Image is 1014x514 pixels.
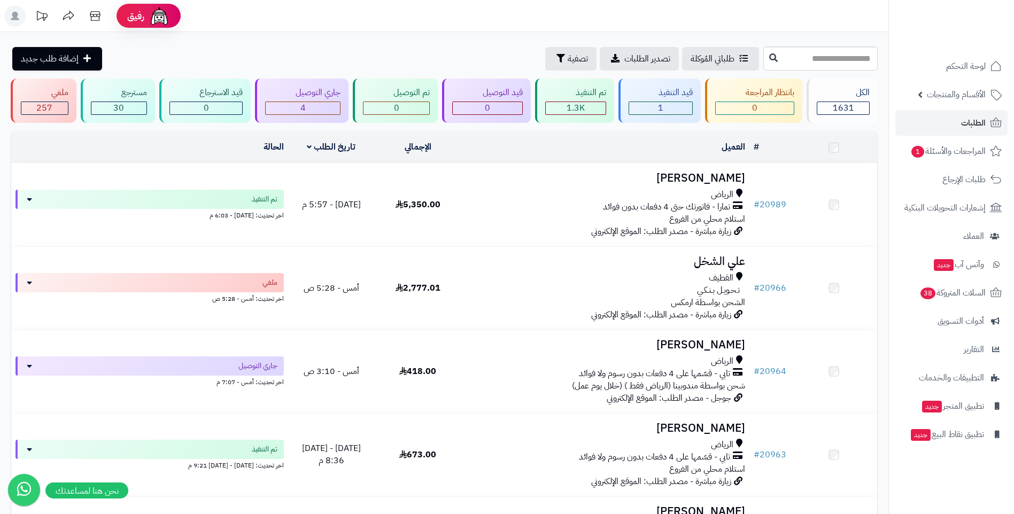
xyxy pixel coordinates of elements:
div: اخر تحديث: [DATE] - 6:03 م [16,209,284,220]
span: جديد [934,259,954,271]
a: ملغي 257 [9,79,79,123]
span: تم التنفيذ [252,194,277,205]
span: جاري التوصيل [238,361,277,371]
a: #20964 [754,365,786,378]
a: تم التنفيذ 1.3K [533,79,616,123]
a: الطلبات [895,110,1008,136]
div: الكل [817,87,870,99]
span: تم التنفيذ [252,444,277,455]
span: المراجعات والأسئلة [910,144,986,159]
a: السلات المتروكة38 [895,280,1008,306]
span: تطبيق المتجر [921,399,984,414]
h3: [PERSON_NAME] [466,422,745,434]
div: قيد التوصيل [452,87,523,99]
span: [DATE] - [DATE] 8:36 م [302,442,361,467]
span: رفيق [127,10,144,22]
a: طلبات الإرجاع [895,167,1008,192]
div: 0 [170,102,243,114]
a: إشعارات التحويلات البنكية [895,195,1008,221]
span: أمس - 5:28 ص [304,282,359,294]
span: تـحـويـل بـنـكـي [697,284,740,297]
span: ملغي [262,277,277,288]
span: الرياض [711,355,733,368]
span: جديد [922,401,942,412]
span: أدوات التسويق [938,314,984,329]
span: الرياض [711,439,733,451]
span: # [754,282,760,294]
a: الكل1631 [804,79,880,123]
span: زيارة مباشرة - مصدر الطلب: الموقع الإلكتروني [591,475,731,488]
span: شحن بواسطة مندوبينا (الرياض فقط ) (خلال يوم عمل) [572,379,745,392]
a: العميل [722,141,745,153]
div: مسترجع [91,87,147,99]
div: جاري التوصيل [265,87,340,99]
span: تابي - قسّمها على 4 دفعات بدون رسوم ولا فوائد [579,451,730,463]
span: # [754,198,760,211]
a: تم التوصيل 0 [351,79,440,123]
a: تطبيق نقاط البيعجديد [895,422,1008,447]
div: 0 [453,102,522,114]
div: اخر تحديث: أمس - 7:07 م [16,376,284,387]
span: الطلبات [961,115,986,130]
span: زيارة مباشرة - مصدر الطلب: الموقع الإلكتروني [591,225,731,238]
span: الأقسام والمنتجات [927,87,986,102]
span: السلات المتروكة [919,285,986,300]
span: 38 [920,287,935,299]
span: # [754,365,760,378]
a: التقارير [895,337,1008,362]
span: 0 [752,102,757,114]
span: التطبيقات والخدمات [919,370,984,385]
a: بانتظار المراجعة 0 [703,79,804,123]
a: الحالة [264,141,284,153]
div: 0 [363,102,429,114]
span: طلباتي المُوكلة [691,52,734,65]
a: مسترجع 30 [79,79,157,123]
a: #20963 [754,448,786,461]
span: جديد [911,429,931,441]
button: تصفية [545,47,597,71]
span: زيارة مباشرة - مصدر الطلب: الموقع الإلكتروني [591,308,731,321]
div: اخر تحديث: [DATE] - [DATE] 9:21 م [16,459,284,470]
span: طلبات الإرجاع [942,172,986,187]
a: إضافة طلب جديد [12,47,102,71]
h3: [PERSON_NAME] [466,172,745,184]
span: استلام محلي من الفروع [669,213,745,225]
span: 30 [113,102,124,114]
span: 2,777.01 [396,282,440,294]
a: أدوات التسويق [895,308,1008,334]
div: 30 [91,102,146,114]
img: ai-face.png [149,5,170,27]
div: 257 [21,102,68,114]
a: قيد التنفيذ 1 [616,79,703,123]
span: 1 [658,102,663,114]
a: المراجعات والأسئلة1 [895,138,1008,164]
a: # [754,141,759,153]
a: #20989 [754,198,786,211]
span: 673.00 [399,448,436,461]
div: 1 [629,102,693,114]
span: 4 [300,102,306,114]
div: 1339 [546,102,606,114]
a: لوحة التحكم [895,53,1008,79]
div: تم التنفيذ [545,87,606,99]
span: التقارير [964,342,984,357]
span: 1.3K [567,102,585,114]
span: 5,350.00 [396,198,440,211]
div: ملغي [21,87,68,99]
img: logo-2.png [941,27,1004,50]
a: #20966 [754,282,786,294]
span: 0 [485,102,490,114]
h3: [PERSON_NAME] [466,339,745,351]
span: تمارا - فاتورتك حتى 4 دفعات بدون فوائد [603,201,730,213]
a: تحديثات المنصة [28,5,55,29]
span: 1 [911,146,924,158]
a: تطبيق المتجرجديد [895,393,1008,419]
a: طلباتي المُوكلة [682,47,759,71]
span: إضافة طلب جديد [21,52,79,65]
span: جوجل - مصدر الطلب: الموقع الإلكتروني [607,392,731,404]
span: العملاء [963,229,984,244]
div: 0 [716,102,794,114]
div: اخر تحديث: أمس - 5:28 ص [16,292,284,303]
span: # [754,448,760,461]
h3: علي الشخل [466,255,745,268]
